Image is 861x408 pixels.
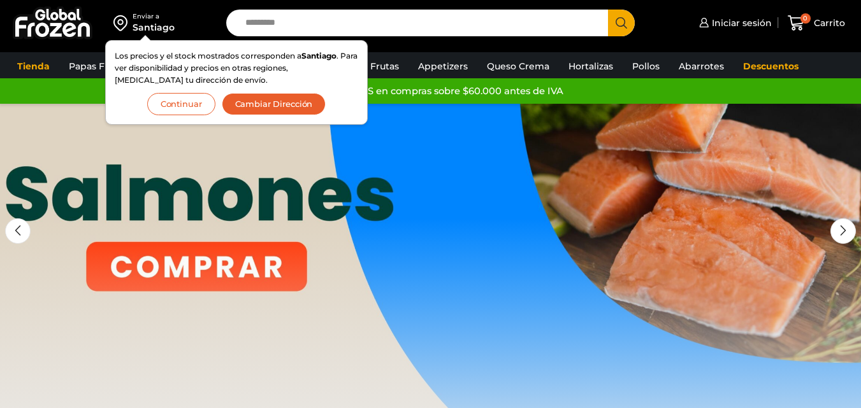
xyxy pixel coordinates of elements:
div: Previous slide [5,218,31,244]
p: Los precios y el stock mostrados corresponden a . Para ver disponibilidad y precios en otras regi... [115,50,358,87]
a: Queso Crema [481,54,556,78]
a: Abarrotes [672,54,730,78]
strong: Santiago [301,51,336,60]
div: Santiago [133,21,175,34]
a: Papas Fritas [62,54,131,78]
a: Appetizers [412,54,474,78]
img: address-field-icon.svg [113,12,133,34]
div: Enviar a [133,12,175,21]
span: Iniciar sesión [709,17,772,29]
span: 0 [800,13,811,24]
a: Tienda [11,54,56,78]
a: Iniciar sesión [696,10,772,36]
button: Cambiar Dirección [222,93,326,115]
span: Carrito [811,17,845,29]
a: Pollos [626,54,666,78]
button: Search button [608,10,635,36]
a: 0 Carrito [785,8,848,38]
button: Continuar [147,93,215,115]
a: Descuentos [737,54,805,78]
div: Next slide [830,218,856,244]
a: Hortalizas [562,54,619,78]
